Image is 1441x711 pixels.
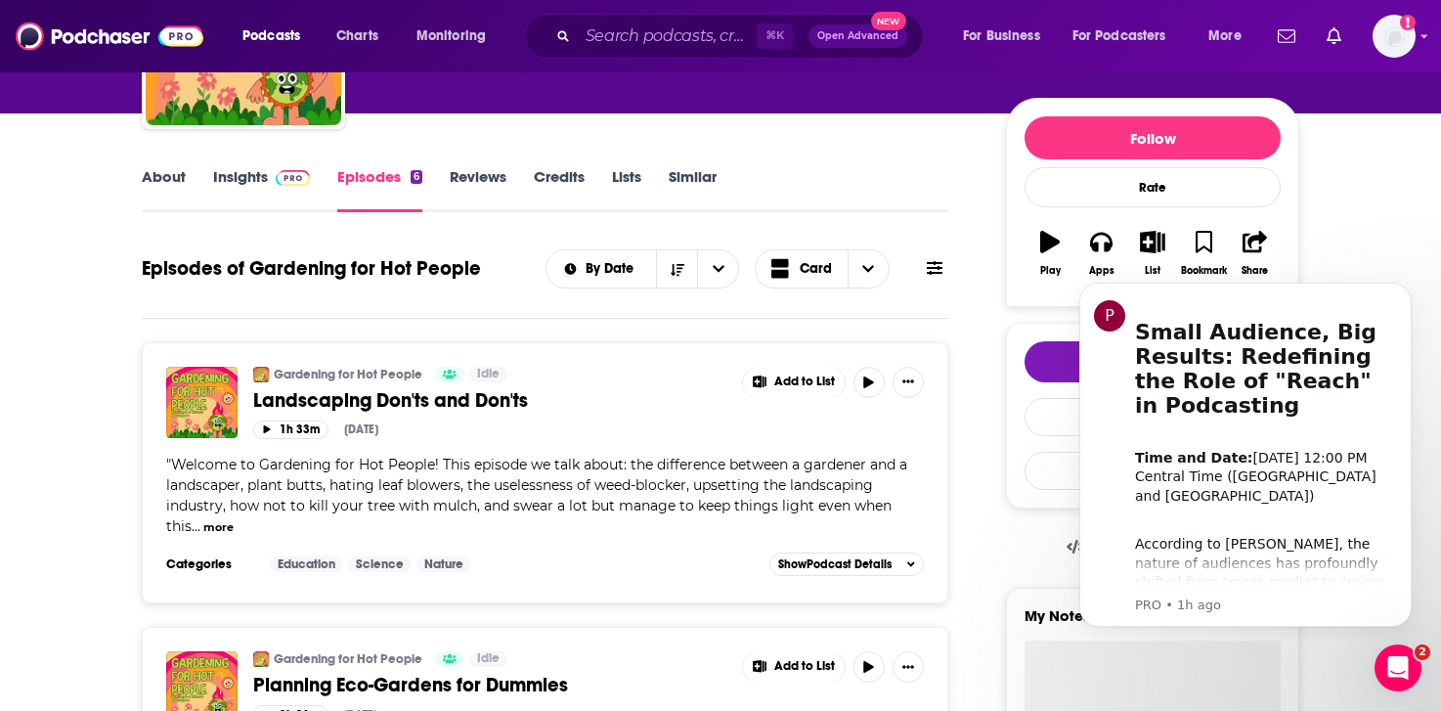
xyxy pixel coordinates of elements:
a: Episodes6 [337,167,422,212]
span: Welcome to Gardening for Hot People! This episode we talk about: the difference between a gardene... [166,456,907,535]
a: Lists [612,167,641,212]
span: By Date [586,262,640,276]
input: Search podcasts, credits, & more... [578,21,757,52]
button: Share [1230,218,1281,289]
iframe: Intercom live chat [1375,644,1421,691]
span: Idle [477,649,500,669]
img: Podchaser - Follow, Share and Rate Podcasts [16,18,203,55]
span: Card [800,262,832,276]
button: Show More Button [743,367,845,398]
span: Show Podcast Details [778,557,892,571]
button: ShowPodcast Details [769,553,924,576]
button: open menu [949,21,1065,52]
span: More [1208,22,1242,50]
button: Show profile menu [1373,15,1416,58]
a: Idle [469,651,507,667]
a: Science [348,556,412,572]
a: Landscaping Don'ts and Don'ts [253,388,728,413]
div: Search podcasts, credits, & more... [543,14,942,59]
button: open menu [229,21,326,52]
img: Landscaping Don'ts and Don'ts [166,367,238,438]
h2: Choose List sort [546,249,740,289]
span: For Podcasters [1072,22,1166,50]
a: Reviews [450,167,506,212]
a: Show notifications dropdown [1270,20,1303,53]
button: Follow [1025,116,1281,159]
button: Show More Button [893,367,924,398]
a: Charts [324,21,390,52]
span: Open Advanced [817,31,898,41]
button: Choose View [755,249,890,289]
h1: Episodes of Gardening for Hot People [142,256,481,281]
span: New [871,12,906,30]
div: [DATE] [344,422,378,436]
span: Idle [477,365,500,384]
div: 6 [411,170,422,184]
span: For Business [963,22,1040,50]
button: open menu [697,250,738,288]
button: open menu [546,262,657,276]
button: open menu [1195,21,1266,52]
button: Show More Button [893,651,924,683]
a: Education [270,556,343,572]
span: 2 [1415,644,1430,660]
span: ... [192,517,200,535]
a: About [142,167,186,212]
a: Gardening for Hot People [274,367,422,382]
iframe: Intercom notifications message [1050,265,1441,639]
h3: Categories [166,556,254,572]
a: Similar [669,167,717,212]
a: Idle [469,367,507,382]
button: Open AdvancedNew [808,24,907,48]
span: ⌘ K [757,23,793,49]
span: Logged in as RebeccaThomas9000 [1373,15,1416,58]
svg: Add a profile image [1400,15,1416,30]
a: Credits [534,167,585,212]
label: My Notes [1025,606,1281,641]
span: Add to List [774,375,835,389]
button: open menu [403,21,511,52]
span: Monitoring [416,22,486,50]
button: List [1127,218,1178,289]
span: " [166,456,907,535]
button: Show More Button [743,651,845,683]
a: Contact This Podcast [1025,398,1281,436]
button: Sort Direction [656,250,697,288]
a: Planning Eco-Gardens for Dummies [253,673,728,697]
span: Add to List [774,659,835,674]
div: Play [1040,265,1061,277]
button: Play [1025,218,1075,289]
div: Rate [1025,167,1281,207]
a: Show notifications dropdown [1319,20,1349,53]
span: Charts [336,22,378,50]
button: open menu [1060,21,1195,52]
a: Nature [416,556,471,572]
a: Gardening for Hot People [274,651,422,667]
img: User Profile [1373,15,1416,58]
button: Bookmark [1178,218,1229,289]
button: Export One-Sheet [1025,452,1281,490]
span: Landscaping Don'ts and Don'ts [253,388,528,413]
img: Podchaser Pro [276,170,310,186]
span: Planning Eco-Gardens for Dummies [253,673,568,697]
a: InsightsPodchaser Pro [213,167,310,212]
img: Gardening for Hot People [253,651,269,667]
button: more [203,519,234,536]
button: 1h 33m [253,421,328,439]
span: Podcasts [242,22,300,50]
img: Gardening for Hot People [253,367,269,382]
button: Apps [1075,218,1126,289]
button: tell me why sparkleTell Me Why [1025,341,1281,382]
